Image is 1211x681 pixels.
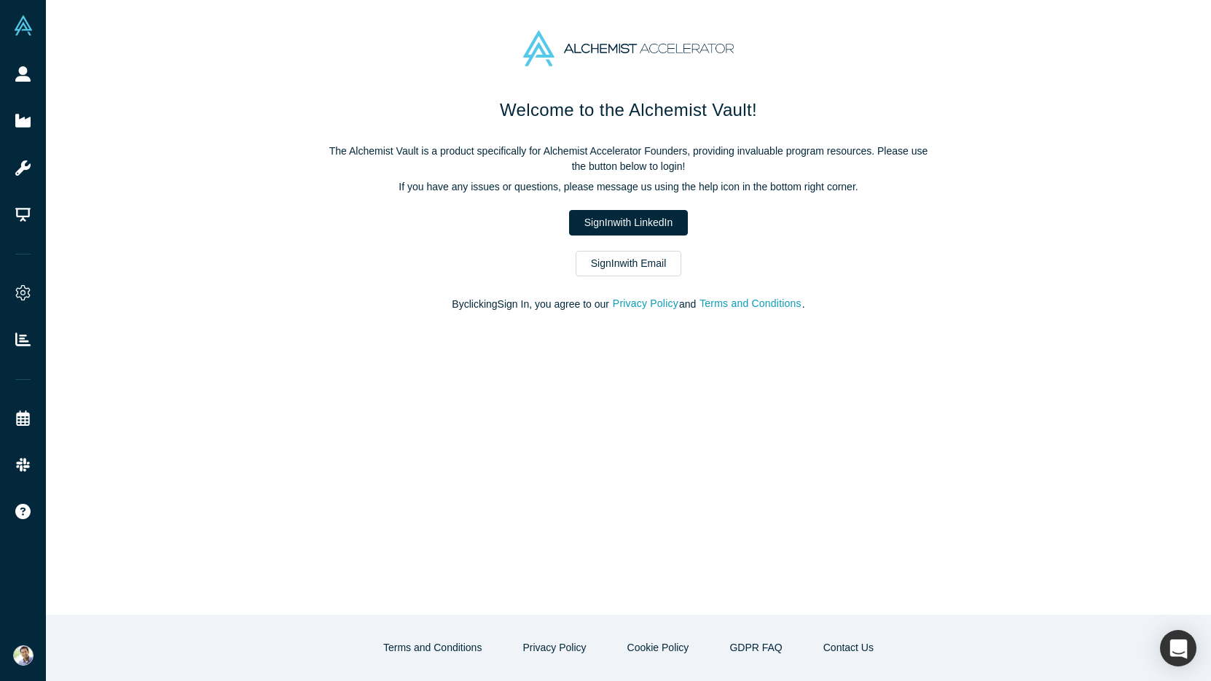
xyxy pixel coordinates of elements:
p: By clicking Sign In , you agree to our and . [323,297,935,312]
button: Terms and Conditions [368,635,497,661]
h1: Welcome to the Alchemist Vault! [323,97,935,123]
button: Terms and Conditions [699,295,802,312]
button: Privacy Policy [612,295,679,312]
a: GDPR FAQ [714,635,797,661]
button: Cookie Policy [612,635,705,661]
button: Privacy Policy [507,635,601,661]
img: Alchemist Vault Logo [13,15,34,36]
img: Ravi Belani's Account [13,645,34,666]
img: Alchemist Accelerator Logo [523,31,733,66]
p: If you have any issues or questions, please message us using the help icon in the bottom right co... [323,179,935,195]
a: SignInwith Email [576,251,682,276]
a: SignInwith LinkedIn [569,210,688,236]
p: The Alchemist Vault is a product specifically for Alchemist Accelerator Founders, providing inval... [323,144,935,174]
a: Contact Us [808,635,889,661]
